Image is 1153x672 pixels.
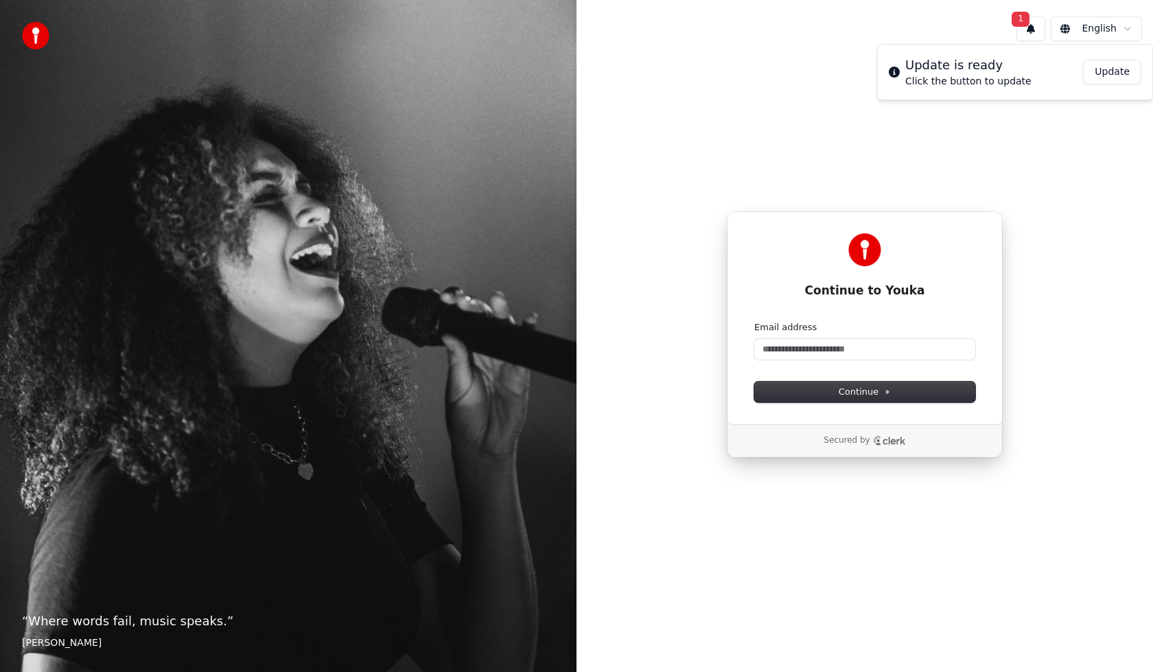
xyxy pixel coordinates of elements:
span: 1 [1012,12,1029,27]
span: Continue [839,386,891,398]
label: Email address [754,321,817,334]
a: Clerk logo [873,436,906,445]
h1: Continue to Youka [754,283,975,299]
img: youka [22,22,49,49]
button: Update [1083,60,1141,84]
button: Continue [754,382,975,402]
footer: [PERSON_NAME] [22,636,555,650]
div: Click the button to update [905,75,1032,89]
p: “ Where words fail, music speaks. ” [22,612,555,631]
div: Update is ready [905,56,1032,75]
button: 1 [1016,16,1045,41]
p: Secured by [824,435,870,446]
img: Youka [848,233,881,266]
